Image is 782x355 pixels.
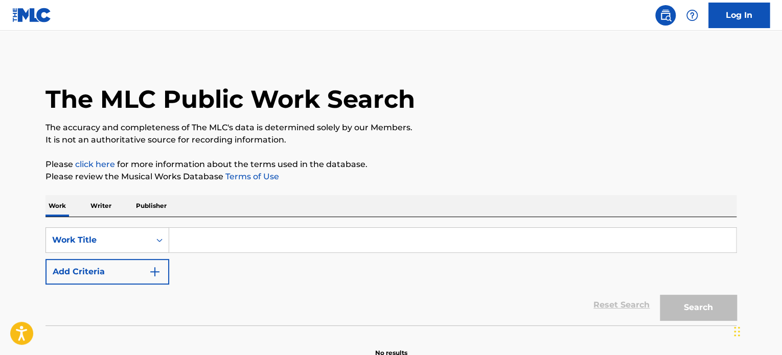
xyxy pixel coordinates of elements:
[45,158,737,171] p: Please for more information about the terms used in the database.
[45,259,169,285] button: Add Criteria
[12,8,52,22] img: MLC Logo
[655,5,676,26] a: Public Search
[686,9,698,21] img: help
[52,234,144,246] div: Work Title
[87,195,114,217] p: Writer
[45,84,415,114] h1: The MLC Public Work Search
[734,316,740,347] div: Drag
[45,171,737,183] p: Please review the Musical Works Database
[45,195,69,217] p: Work
[731,306,782,355] iframe: Chat Widget
[45,134,737,146] p: It is not an authoritative source for recording information.
[149,266,161,278] img: 9d2ae6d4665cec9f34b9.svg
[45,122,737,134] p: The accuracy and completeness of The MLC's data is determined solely by our Members.
[133,195,170,217] p: Publisher
[45,227,737,325] form: Search Form
[682,5,702,26] div: Help
[659,9,672,21] img: search
[708,3,770,28] a: Log In
[223,172,279,181] a: Terms of Use
[75,159,115,169] a: click here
